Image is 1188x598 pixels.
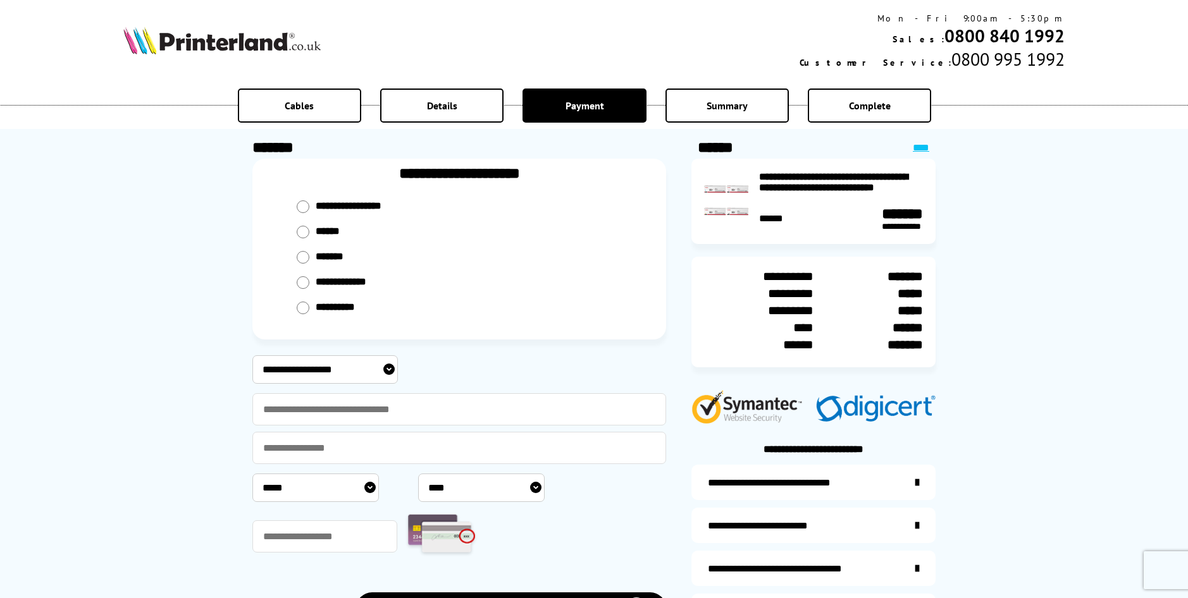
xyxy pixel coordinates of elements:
[849,99,891,112] span: Complete
[800,57,951,68] span: Customer Service:
[691,508,936,543] a: items-arrive
[285,99,314,112] span: Cables
[123,27,321,54] img: Printerland Logo
[944,24,1065,47] a: 0800 840 1992
[951,47,1065,71] span: 0800 995 1992
[427,99,457,112] span: Details
[893,34,944,45] span: Sales:
[566,99,604,112] span: Payment
[691,551,936,586] a: additional-cables
[691,465,936,500] a: additional-ink
[707,99,748,112] span: Summary
[800,13,1065,24] div: Mon - Fri 9:00am - 5:30pm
